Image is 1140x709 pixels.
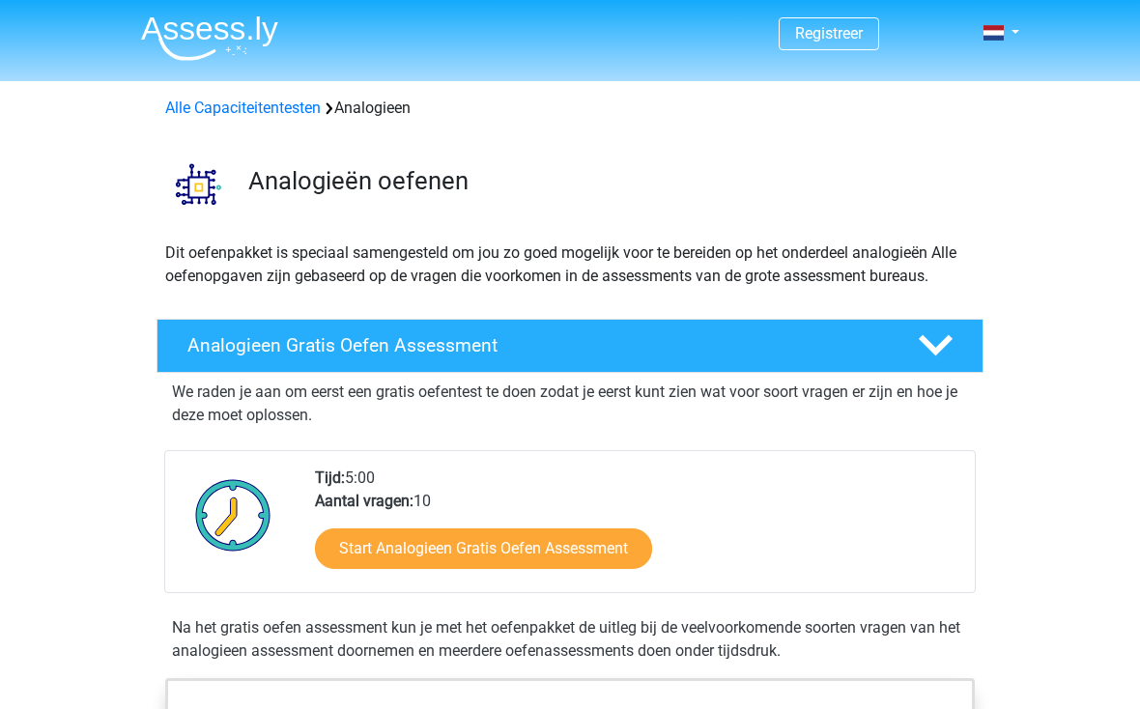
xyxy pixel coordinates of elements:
p: Dit oefenpakket is speciaal samengesteld om jou zo goed mogelijk voor te bereiden op het onderdee... [165,241,975,288]
a: Start Analogieen Gratis Oefen Assessment [315,528,652,569]
div: Analogieen [157,97,983,120]
img: Assessly [141,15,278,61]
div: Na het gratis oefen assessment kun je met het oefenpakket de uitleg bij de veelvoorkomende soorte... [164,616,976,663]
h4: Analogieen Gratis Oefen Assessment [187,334,887,356]
p: We raden je aan om eerst een gratis oefentest te doen zodat je eerst kunt zien wat voor soort vra... [172,381,968,427]
a: Registreer [795,24,863,43]
a: Analogieen Gratis Oefen Assessment [149,319,991,373]
a: Alle Capaciteitentesten [165,99,321,117]
h3: Analogieën oefenen [248,166,968,196]
b: Aantal vragen: [315,492,413,510]
b: Tijd: [315,468,345,487]
img: Klok [185,467,282,563]
div: 5:00 10 [300,467,974,592]
img: analogieen [157,143,240,225]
